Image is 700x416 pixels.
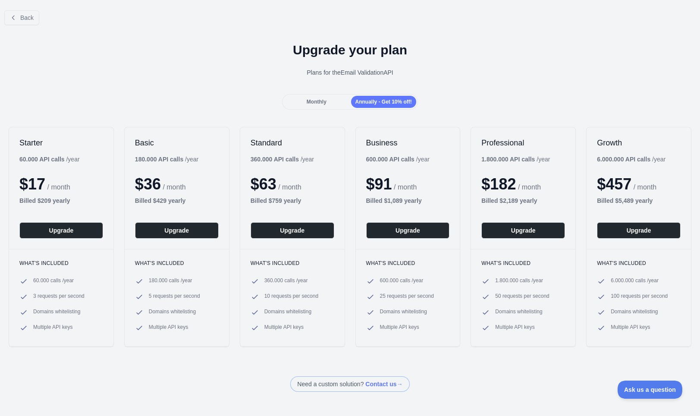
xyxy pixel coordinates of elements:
[481,175,516,193] span: $ 182
[366,197,422,204] b: Billed $ 1,089 yearly
[366,175,392,193] span: $ 91
[394,183,417,191] span: / month
[278,183,301,191] span: / month
[518,183,541,191] span: / month
[251,175,276,193] span: $ 63
[481,197,537,204] b: Billed $ 2,189 yearly
[251,197,301,204] b: Billed $ 759 yearly
[618,381,683,399] iframe: Toggle Customer Support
